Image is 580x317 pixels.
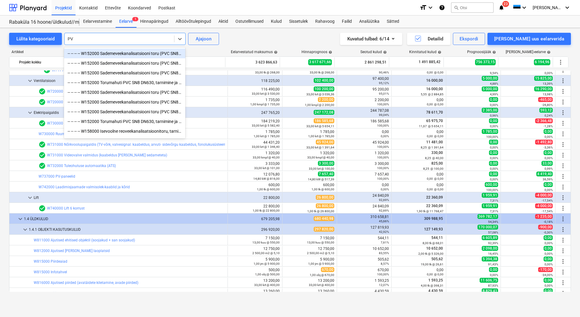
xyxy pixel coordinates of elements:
[486,188,498,192] small: 100,00%
[230,111,280,115] div: 247 765,20
[306,124,334,128] small: 33,00 krt @ 5 654,11
[490,124,498,128] small: 0,00%
[64,97,185,107] div: -- -- -- -- W152000 Sademeveekanalisatsiooni toru (PVC SN8) DN200, tarnimine ja paigaldus
[252,92,280,95] small: 33,00 krt @ 3 530,00
[254,135,280,138] small: 1,00 krt @ 1 785,00
[394,183,443,191] div: 0,00
[421,93,443,96] small: 5,55 @ 2 884,85
[305,103,334,107] small: 1,00 kmpl @ 2 200,00
[490,146,498,149] small: 0,00%
[475,59,496,65] span: 756 373,15
[64,49,185,58] div: -- -- -- -- W152000 Sademeveekanalisatsiooni toru (PVC SN8) DN110, tarnimine ja paigaldus
[559,237,567,244] span: Rohkem tegevusi
[426,110,443,114] span: 78 611,70
[377,145,389,148] small: 100,00%
[534,59,550,65] span: 6 194,96
[559,98,567,106] span: Rohkem tegevusi
[379,71,389,74] small: 90,46%
[421,146,443,149] small: 8,25 @ 1 391,64
[318,172,334,176] span: 7 657,40
[559,183,567,191] span: Rohkem tegevusi
[39,205,46,212] span: Eelarvereal on 1 hinnapakkumist
[116,15,137,28] div: Eelarve
[230,162,280,170] div: 3 333,00
[250,103,280,106] small: 1,00 kmpl @ 1 735,00
[559,279,567,286] span: Rohkem tegevusi
[302,50,332,54] div: Hinnaprognoos
[491,50,496,54] span: help
[316,203,334,208] span: 26 800,00
[534,76,553,81] span: 15 825,00
[64,68,185,78] div: -- -- -- -- W152000 Sademeveekanalisatsiooni toru (PVC SN8) DN200, tarnimine ja paigaldus
[453,33,485,45] button: Ekspordi
[490,71,498,75] small: 9,54%
[255,71,280,74] small: 33,00 tk @ 268,00
[308,178,334,181] small: 14,80 kW @ 517,39
[539,108,553,113] span: 593,12
[64,58,185,68] div: -- -- -- -- W152000 Sademeveekanalisatsiooni toru (PVC SN8) DN160, tarnimine ja paigaldus
[312,188,334,191] small: 1,00 tk @ 600,00
[427,103,443,106] small: 0,00 @ 0,00
[437,50,441,54] span: help
[431,161,443,165] span: 825,00
[273,50,278,54] span: help
[339,204,389,213] div: 24 840,09
[34,281,138,285] a: W816000 Ajutised piirded (avatäidete kiletamine, avade piirded)
[559,77,567,84] span: Rohkem tegevusi
[172,15,215,28] a: Alltöövõtulepingud
[489,172,498,176] span: 0,00
[559,88,567,95] span: Rohkem tegevusi
[339,77,389,85] div: 97 400,00
[426,140,443,144] span: 11 481,00
[427,4,434,11] i: keyboard_arrow_down
[559,258,567,265] span: Rohkem tegevusi
[559,247,567,254] span: Rohkem tegevusi
[257,188,280,191] small: 1,00 tk @ 600,00
[253,209,280,212] small: 1,00 tk @ 22 800,00
[544,182,553,187] span: 0,00
[490,210,498,213] small: 7,31%
[17,215,24,223] span: keyboard_arrow_down
[267,15,285,28] a: Kulud
[308,59,332,65] span: 3 617 671,66
[489,161,498,166] span: 0,00
[534,87,553,91] span: 16 290,00
[543,82,553,85] small: 13,39%
[498,4,504,11] i: notifications
[419,124,443,128] small: 11,67 @ 5 654,11
[230,79,280,83] div: 118 225,00
[490,114,498,117] small: 0,96%
[64,107,185,117] div: -- -- -- -- W152000 Sademeveekanalisatsiooni toru (PVC SN8) DN315, tarnimine ja paigaldus
[382,50,387,54] span: help
[494,35,564,43] div: [PERSON_NAME] uus eelarverida
[521,4,528,11] i: keyboard_arrow_down
[312,15,338,28] a: Rahavoog
[79,15,116,28] div: Eelarvestamine
[377,156,389,159] small: 100,00%
[482,87,498,91] span: 5 000,00
[47,153,167,157] a: W731000 Videovalve valmidus (kaabeldus [PERSON_NAME] sedameteta)
[379,92,389,95] small: 95,01%
[379,113,389,117] small: 99,04%
[309,167,334,170] small: 33,00 krt @ 100,00
[64,117,185,126] div: -- -- -- -- W152000 Torumahuti PVC SN8 DN630, tarnimine ja paigaldus
[431,151,443,155] span: 330,00
[47,206,85,210] a: W740000 Lift 6 korrust
[381,188,389,191] small: 0,00%
[64,136,185,146] div: -- -- -- -- W360000 Rõdude põrandate ehitus (puit,vineer)+ PVC [PERSON_NAME]
[232,15,267,28] a: Ostutellimused
[215,15,232,28] a: Aktid
[356,15,383,28] a: Analüütika
[253,177,280,180] small: 14,80 kW @ 816,00
[545,71,553,75] small: 0,00%
[34,193,225,203] div: Lift
[64,126,185,136] div: -- -- -- -- W158000 Isevoolne reoveekanalisatsioonitoru, tarnimine ja paigaldus koos hoiatuslindi...
[9,19,72,26] div: Rabaküla 16 hoone/üldkulud//maatööd (2101952//2101953)
[489,150,498,155] span: 0,00
[427,71,443,74] small: 0,00 @ 0,00
[230,196,280,200] div: 22 800,00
